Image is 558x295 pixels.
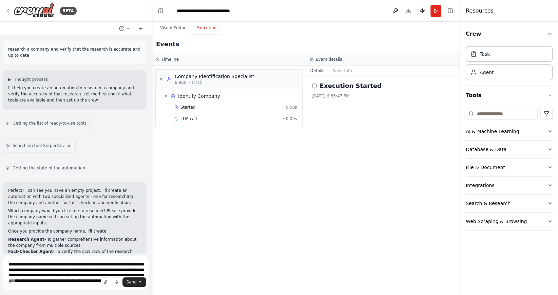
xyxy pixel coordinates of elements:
span: ▶ [8,77,11,82]
nav: breadcrumb [177,7,249,14]
span: Started [180,105,195,110]
div: BETA [60,7,77,15]
span: 6.92s [175,80,186,85]
button: Database & Data [466,141,553,158]
button: File & Document [466,159,553,176]
button: Upload files [101,277,110,287]
strong: Research Agent [8,237,44,242]
button: Visual Editor [155,21,191,35]
button: Web Scraping & Browsing [466,213,553,230]
h4: Resources [466,7,494,15]
img: Logo [14,3,54,18]
button: ▶Thought process [8,77,48,82]
span: Send [127,279,137,285]
p: Once you provide the company name, I'll create: [8,228,141,234]
span: • 1 task [189,80,202,85]
span: LLM call [180,116,197,122]
div: [DATE] 6:33:47 PM [312,93,455,99]
div: Web Scraping & Browsing [466,218,527,225]
span: Getting the list of ready-to-use tools [13,121,86,126]
h2: Events [156,39,179,49]
span: Thought process [14,77,48,82]
div: Agent [480,69,494,76]
li: - To gather comprehensive information about the company from multiple sources [8,236,141,248]
div: Tools [466,105,553,236]
div: AI & Machine Learning [466,128,519,135]
li: - To verify the accuracy of the research and cross-reference information [8,248,141,261]
button: Execution [191,21,222,35]
span: + 0.00s [282,105,297,110]
div: Task [480,51,490,57]
div: Company Identification Specialist [175,73,254,80]
p: I'll help you create an automation to research a company and verify the accuracy of that research... [8,85,141,103]
h3: Event details [316,57,342,62]
button: Click to speak your automation idea [112,277,121,287]
button: Send [122,277,146,287]
div: File & Document [466,164,505,171]
button: Details [306,66,329,75]
button: Hide right sidebar [445,6,455,16]
button: Crew [466,24,553,43]
button: Switch to previous chat [116,24,133,33]
span: Getting the state of the automation [13,165,85,171]
span: Searching tool SerperDevTool [13,143,73,148]
div: Integrations [466,182,494,189]
span: + 0.00s [282,116,297,122]
button: Raw Data [328,66,356,75]
span: ▼ [159,76,163,82]
button: Hide left sidebar [156,6,166,16]
button: Improve this prompt [5,277,15,287]
p: Perfect! I can see you have an empty project. I'll create an automation with two specialized agen... [8,187,141,206]
button: Integrations [466,177,553,194]
strong: Fact-Checker Agent [8,249,53,254]
div: Database & Data [466,146,506,153]
p: research a company and verify that the research is accurate and up to date [8,46,141,58]
p: Which company would you like me to research? Please provide the company name so I can set up the ... [8,208,141,226]
button: Start a new chat [135,24,146,33]
h2: Execution Started [320,81,382,91]
div: Search & Research [466,200,511,207]
span: ▼ [164,93,168,99]
button: Search & Research [466,195,553,212]
div: Crew [466,43,553,86]
h3: Timeline [161,57,179,62]
button: Tools [466,86,553,105]
span: Identify Company [178,93,220,99]
button: AI & Machine Learning [466,123,553,140]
